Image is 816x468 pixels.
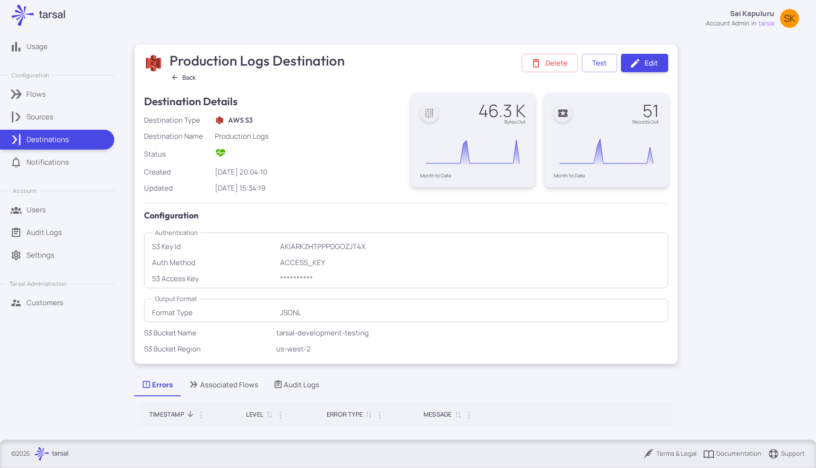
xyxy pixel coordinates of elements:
[184,410,195,418] span: Sorted by Timestamp descending
[215,167,401,177] div: [DATE] 20:04:10
[554,129,659,173] svg: Interactive chart
[420,129,525,173] svg: Interactive chart
[420,129,526,173] div: Chart. Highcharts interactive chart.
[706,19,749,28] div: account admin
[152,242,276,252] div: S3 Key Id
[152,308,276,318] div: Format Type
[363,410,374,418] span: Sort by Error Type descending
[643,448,697,460] a: Terms & Legal
[703,448,761,460] a: Documentation
[26,227,62,238] p: Audit Logs
[280,258,660,268] p: ACCESS_KEY
[276,344,669,354] p: us-west-2
[170,52,347,69] h3: Production Logs Destination
[134,374,678,396] div: Tabs List
[26,298,63,308] p: Customers
[420,173,526,178] div: Month to Date
[11,71,49,79] p: Configuration
[144,131,211,142] div: Destination Name
[273,380,319,390] div: Audit Logs
[215,131,401,142] p: Production Logs
[327,409,363,420] div: Error Type
[149,409,184,420] div: Timestamp
[730,8,774,19] p: Sai Kapuluru
[9,280,67,288] p: Tarsal Administration
[276,328,669,338] p: tarsal-development-testing
[26,89,46,100] p: Flows
[751,19,756,28] span: in
[632,102,659,119] div: 51
[554,173,659,178] div: Month to Date
[13,187,36,195] p: Account
[144,93,238,110] h4: Destination Details
[144,183,211,193] div: Updated
[280,242,660,252] p: AKIARKZHTPPPDGOZJT4X
[582,54,617,72] button: Test
[144,149,211,159] div: Status
[26,134,69,145] p: Destinations
[26,250,54,260] p: Settings
[758,19,774,28] span: tarsal
[194,408,209,423] button: Column Actions
[768,448,805,460] a: Support
[168,71,200,84] button: Back
[142,380,173,390] div: Errors
[522,54,578,72] button: Delete
[26,205,46,215] p: Users
[280,308,660,318] p: JSONL
[144,209,668,222] h5: Configuration
[215,116,224,125] img: AWS S3
[188,380,258,390] div: Associated Flows
[700,5,805,32] button: Sai Kapuluruaccount adminintarsalSK
[478,102,526,119] div: 46.3 K
[372,408,387,423] button: Column Actions
[784,14,795,23] span: SK
[11,449,30,459] p: © 2025
[273,408,288,423] button: Column Actions
[152,294,200,304] legend: Output Format
[228,115,253,125] h6: AWS S3
[632,119,659,124] div: Records Out
[461,408,476,423] button: Column Actions
[26,42,48,52] p: Usage
[424,409,451,420] div: Message
[215,183,401,193] div: [DATE] 15:34:19
[144,167,211,177] div: Created
[152,274,276,284] div: S3 Access Key
[144,328,272,338] div: S3 Bucket Name
[144,54,162,72] img: AWS S3
[246,409,263,420] div: Level
[152,258,276,268] div: Auth Method
[263,410,275,418] span: Sort by Level descending
[452,410,463,418] span: Sort by Message descending
[215,151,226,161] span: Active
[152,228,201,238] legend: Authentication
[26,112,53,122] p: Sources
[144,115,211,125] div: Destination Type
[621,54,668,72] a: Edit
[144,344,272,354] div: S3 Bucket Region
[26,157,69,167] p: Notifications
[554,129,659,173] div: Chart. Highcharts interactive chart.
